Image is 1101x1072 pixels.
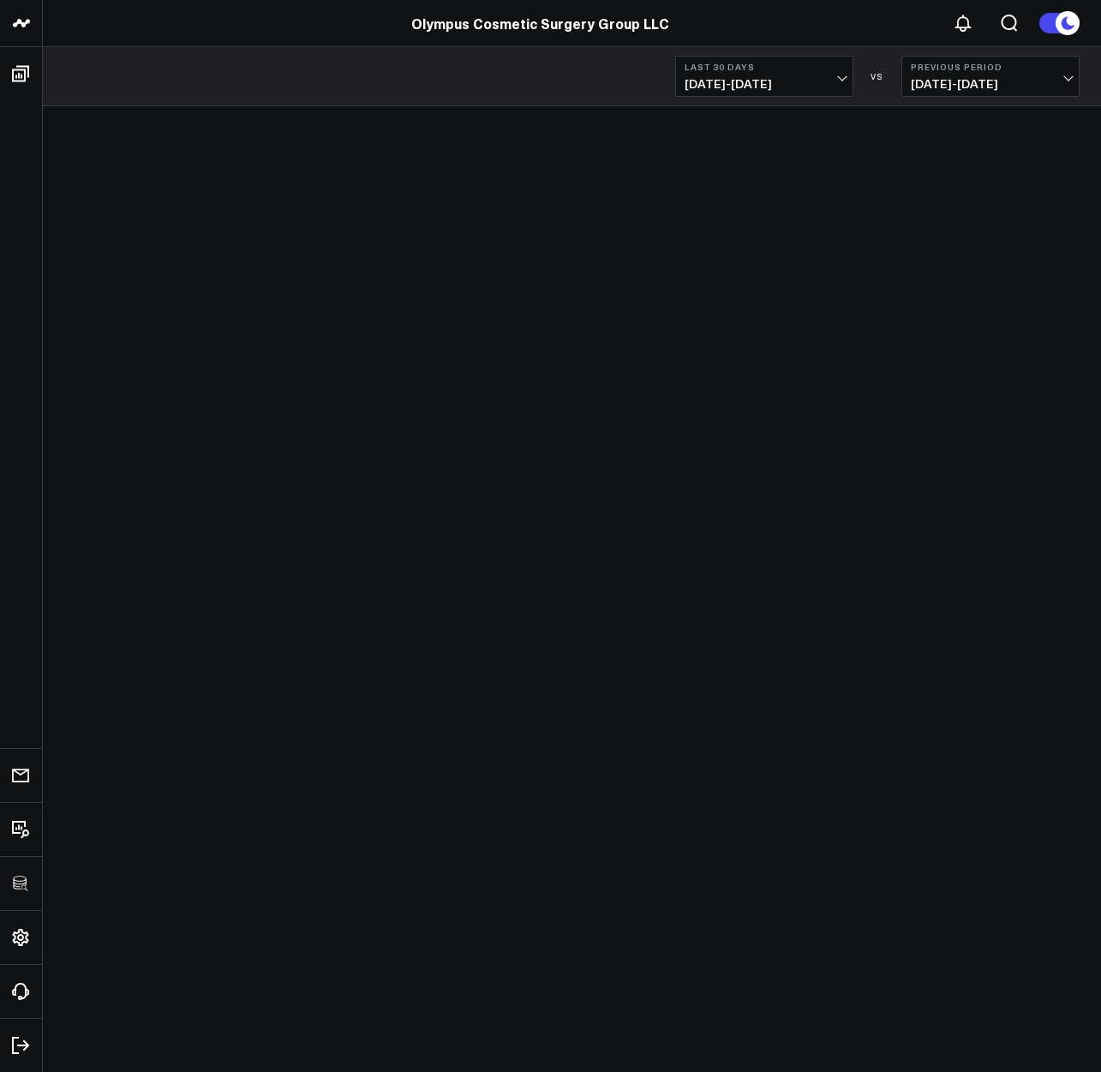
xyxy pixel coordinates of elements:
[685,62,844,72] b: Last 30 Days
[675,56,853,97] button: Last 30 Days[DATE]-[DATE]
[685,77,844,91] span: [DATE] - [DATE]
[901,56,1080,97] button: Previous Period[DATE]-[DATE]
[911,62,1070,72] b: Previous Period
[862,71,893,81] div: VS
[411,14,669,33] a: Olympus Cosmetic Surgery Group LLC
[911,77,1070,91] span: [DATE] - [DATE]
